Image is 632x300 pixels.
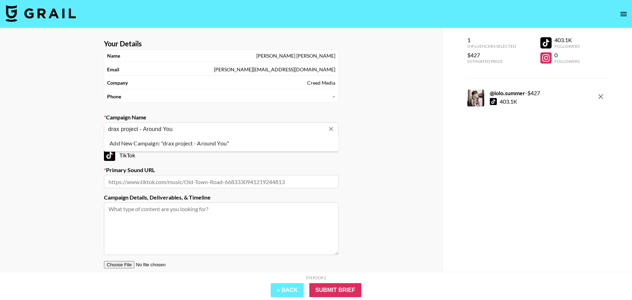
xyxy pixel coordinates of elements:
[554,59,580,64] div: Followers
[333,93,335,100] div: –
[326,124,336,134] button: Clear
[104,150,115,161] img: TikTok
[554,44,580,49] div: Followers
[309,283,361,297] input: Submit Brief
[107,53,120,59] strong: Name
[554,37,580,44] div: 403.1K
[500,98,517,105] div: 403.1K
[107,66,119,73] strong: Email
[214,66,335,73] div: [PERSON_NAME][EMAIL_ADDRESS][DOMAIN_NAME]
[617,7,631,21] button: open drawer
[467,59,516,64] div: Estimated Price
[6,5,76,22] img: Grail Talent
[554,52,580,59] div: 0
[256,53,335,59] div: [PERSON_NAME] [PERSON_NAME]
[104,150,338,161] div: TikTok
[467,44,516,49] div: Influencers Selected
[467,37,516,44] div: 1
[104,175,338,188] input: https://www.tiktok.com/music/Old-Town-Road-6683330941219244813
[104,167,338,174] label: Primary Sound URL
[307,80,335,86] div: Creed Media
[104,39,142,48] strong: Your Details
[306,275,326,280] div: Step 2 of 2
[104,194,338,201] label: Campaign Details, Deliverables, & Timeline
[107,80,128,86] strong: Company
[271,283,304,297] button: « Back
[104,138,338,149] li: Add New Campaign: "drax project - Around You"
[108,125,325,133] input: Old Town Road - Lil Nas X + Billy Ray Cyrus
[467,52,516,59] div: $427
[490,90,540,97] div: - $ 427
[107,93,121,100] strong: Phone
[104,114,338,121] label: Campaign Name
[490,90,525,96] strong: @ lolo.summer
[594,90,608,104] button: remove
